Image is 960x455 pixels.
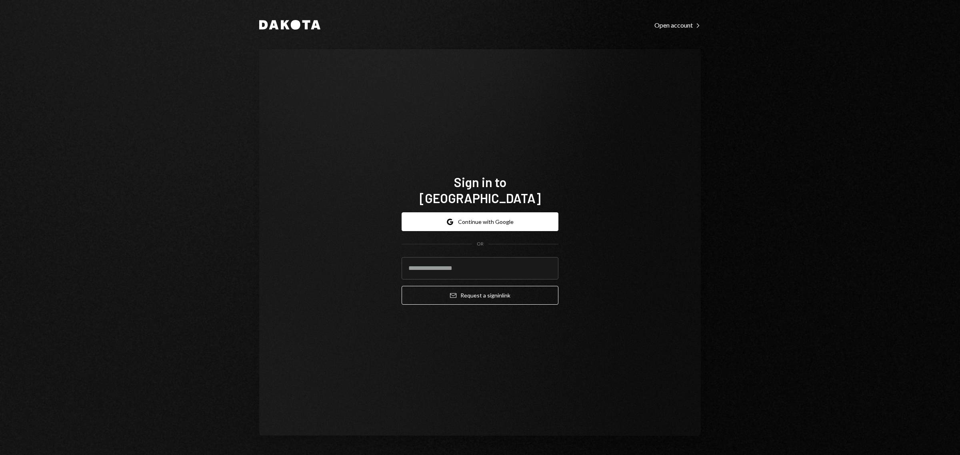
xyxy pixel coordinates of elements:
button: Request a signinlink [402,286,558,305]
button: Continue with Google [402,212,558,231]
h1: Sign in to [GEOGRAPHIC_DATA] [402,174,558,206]
a: Open account [654,20,701,29]
div: Open account [654,21,701,29]
div: OR [477,241,484,247]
